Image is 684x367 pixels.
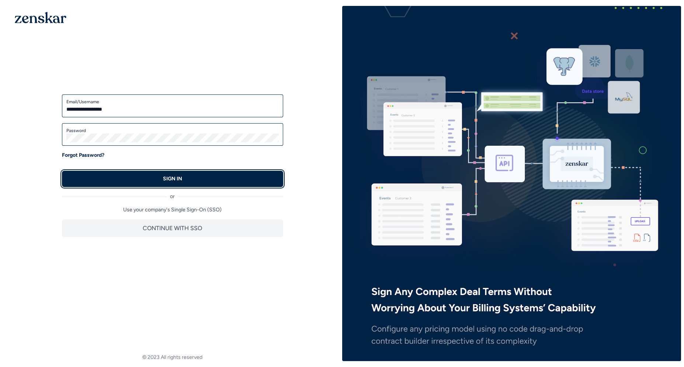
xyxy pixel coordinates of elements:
[62,187,283,200] div: or
[3,354,342,361] footer: © 2023 All rights reserved
[62,206,283,214] p: Use your company's Single Sign-On (SSO)
[163,175,182,183] p: SIGN IN
[15,12,66,23] img: 1OGAJ2xQqyY4LXKgY66KYq0eOWRCkrZdAb3gUhuVAqdWPZE9SRJmCz+oDMSn4zDLXe31Ii730ItAGKgCKgCCgCikA4Av8PJUP...
[66,99,279,105] label: Email/Username
[62,171,283,187] button: SIGN IN
[66,128,279,134] label: Password
[62,219,283,237] button: CONTINUE WITH SSO
[62,152,104,159] a: Forgot Password?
